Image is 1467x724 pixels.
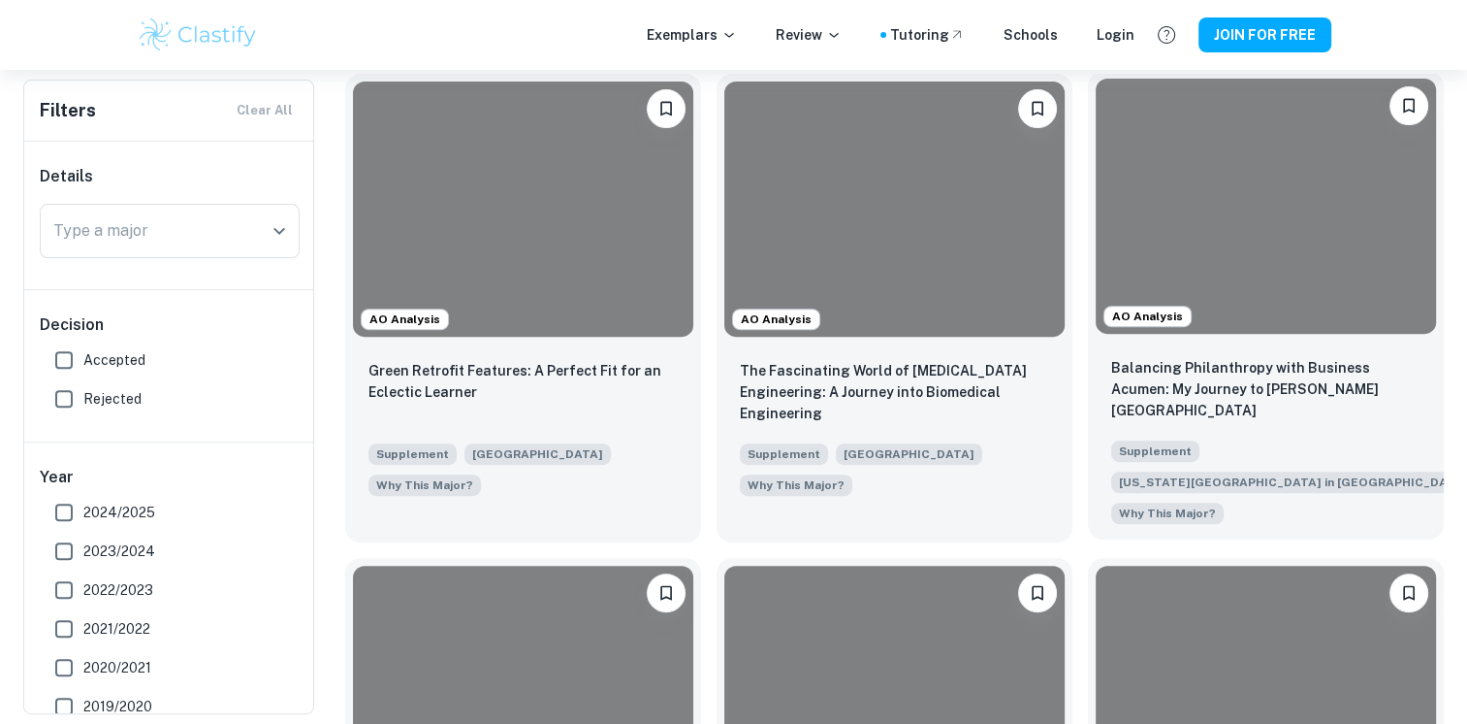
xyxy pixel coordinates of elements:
[1018,574,1057,612] button: Please log in to bookmark exemplars
[376,477,473,494] span: Why This Major?
[1104,308,1191,325] span: AO Analysis
[733,311,819,328] span: AO Analysis
[740,360,1049,424] p: The Fascinating World of Heart Valve Engineering: A Journey into Biomedical Engineering
[748,477,845,494] span: Why This Major?
[776,24,842,46] p: Review
[83,502,155,523] span: 2024/2025
[266,217,293,245] button: Open
[368,444,457,465] span: Supplement
[40,313,300,337] h6: Decision
[83,541,155,562] span: 2023/2024
[740,473,852,496] span: Tell us about a topic or idea that excites you and is related to one or more academic areas you s...
[647,24,737,46] p: Exemplars
[83,696,152,717] span: 2019/2020
[1088,74,1444,543] a: AO AnalysisPlease log in to bookmark exemplarsBalancing Philanthropy with Business Acumen: My Jou...
[464,444,611,465] span: [GEOGRAPHIC_DATA]
[740,444,828,465] span: Supplement
[40,97,96,124] h6: Filters
[890,24,965,46] a: Tutoring
[1111,441,1199,462] span: Supplement
[368,360,678,403] p: Green Retrofit Features: A Perfect Fit for an Eclectic Learner
[647,89,686,128] button: Please log in to bookmark exemplars
[1004,24,1058,46] a: Schools
[1198,17,1331,52] button: JOIN FOR FREE
[362,311,448,328] span: AO Analysis
[83,349,145,371] span: Accepted
[1119,505,1216,522] span: Why This Major?
[40,165,300,188] h6: Details
[368,473,481,496] span: What attracts you to your preferred areas of study at Columbia College or Columbia Engineering?
[1097,24,1134,46] a: Login
[83,618,150,640] span: 2021/2022
[717,74,1072,543] a: AO AnalysisPlease log in to bookmark exemplarsThe Fascinating World of Heart Valve Engineering: A...
[83,579,153,601] span: 2022/2023
[1150,18,1183,51] button: Help and Feedback
[137,16,260,54] img: Clastify logo
[647,574,686,612] button: Please log in to bookmark exemplars
[345,74,701,543] a: AO AnalysisPlease log in to bookmark exemplarsGreen Retrofit Features: A Perfect Fit for an Eclec...
[83,657,151,678] span: 2020/2021
[1389,86,1428,125] button: Please log in to bookmark exemplars
[836,444,982,465] span: [GEOGRAPHIC_DATA]
[40,466,300,489] h6: Year
[1111,357,1420,421] p: Balancing Philanthropy with Business Acumen: My Journey to Olin College
[1111,501,1224,524] span: Please tell us what you are interested in studying at college and why. Undecided about your acade...
[1389,574,1428,612] button: Please log in to bookmark exemplars
[1018,89,1057,128] button: Please log in to bookmark exemplars
[83,388,142,410] span: Rejected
